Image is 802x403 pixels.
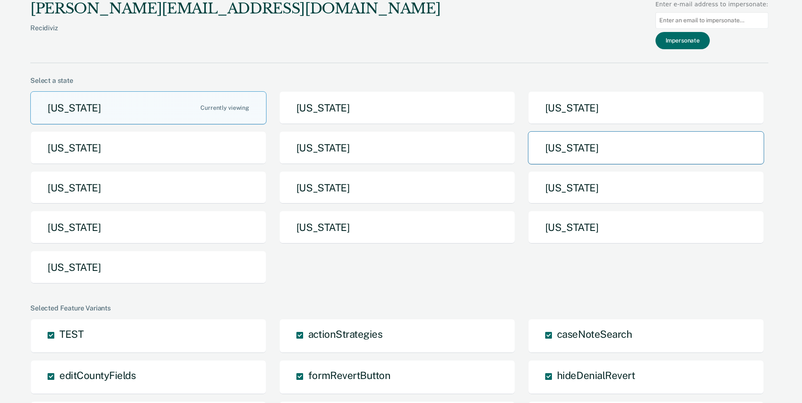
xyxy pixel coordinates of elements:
[30,91,266,125] button: [US_STATE]
[557,328,632,340] span: caseNoteSearch
[655,12,768,29] input: Enter an email to impersonate...
[308,369,390,381] span: formRevertButton
[30,131,266,164] button: [US_STATE]
[279,91,515,125] button: [US_STATE]
[528,171,764,204] button: [US_STATE]
[59,328,83,340] span: TEST
[59,369,136,381] span: editCountyFields
[30,304,768,312] div: Selected Feature Variants
[30,77,768,85] div: Select a state
[528,91,764,125] button: [US_STATE]
[279,131,515,164] button: [US_STATE]
[30,171,266,204] button: [US_STATE]
[30,251,266,284] button: [US_STATE]
[279,211,515,244] button: [US_STATE]
[655,32,710,49] button: Impersonate
[557,369,635,381] span: hideDenialRevert
[279,171,515,204] button: [US_STATE]
[528,131,764,164] button: [US_STATE]
[308,328,382,340] span: actionStrategies
[30,211,266,244] button: [US_STATE]
[528,211,764,244] button: [US_STATE]
[30,24,440,45] div: Recidiviz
